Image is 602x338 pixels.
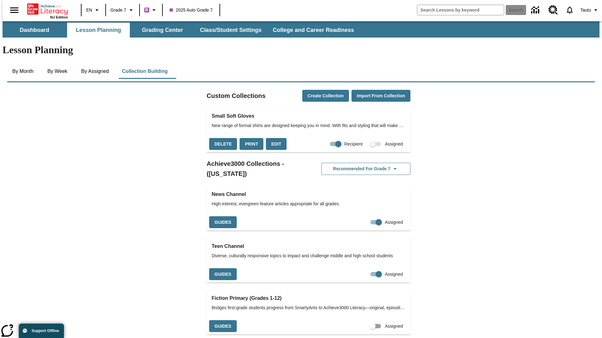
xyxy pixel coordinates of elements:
button: Lesson Planning [67,23,130,38]
h2: Achieve3000 Collections - ([US_STATE]) [207,159,309,179]
span: Assigned [385,219,403,226]
span: Support Offline [32,329,59,333]
h3: News Channel [212,190,405,199]
h3: Fiction Primary (Grades 1-12) [212,294,405,303]
div: Home [27,2,68,19]
span: Assigned [385,141,403,147]
span: 2025 Auto Grade 7 [170,7,213,13]
button: By Month [7,64,39,79]
a: Data Center [527,2,545,19]
button: Grading Center [131,23,194,38]
a: Home [27,3,68,15]
button: Profile/Settings [578,4,602,16]
h2: Custom Collections [207,91,266,101]
button: Guides [209,216,237,228]
h1: Lesson Planning [3,44,599,56]
span: Assigned [385,271,403,278]
button: Guides [209,268,237,280]
span: Grade 7 [110,7,126,13]
span: Recipient [344,141,362,147]
button: Import from Collection [351,90,410,102]
button: Open side menu [5,1,24,19]
span: New range of formal shirts are designed keeping you in mind. With fits and styling that will make... [212,122,405,129]
button: Class/Student Settings [195,23,267,38]
button: College and Career Readiness [268,23,359,38]
button: By Assigned [76,64,114,79]
button: Create Collection [302,90,349,102]
button: Recommended for Grade 7 [321,163,410,175]
button: Guides [209,320,237,332]
button: Edit [266,138,287,150]
span: Tauto [580,7,591,13]
button: Print, will open in a new window [240,138,263,150]
button: Language: EN, Select a language [83,4,103,16]
a: Notifications [562,2,578,18]
span: High-interest, evergreen feature articles appropriate for all grades [212,201,405,207]
span: B [145,6,148,14]
div: SubNavbar [3,23,360,38]
h3: Small Soft Gloves [212,112,405,120]
span: Assigned [385,323,403,330]
button: Support Offline [19,324,64,338]
span: Bridges first-grade students progress from SmartyAnts to Achieve3000 Literacy—original, episodic ... [212,305,405,311]
h3: Teen Channel [212,242,405,251]
button: Dashboard [3,23,66,38]
span: Diverse, culturally responsive topics to impact and challenge middle and high school students [212,253,405,259]
button: Collection Building [117,64,173,79]
div: SubNavbar [3,21,599,38]
input: search field [417,5,504,15]
span: EN [86,7,92,13]
a: Resource Center, Will open in new tab [545,2,562,18]
span: NJ Edition [50,15,68,19]
button: Delete [209,138,237,150]
button: By Week [42,64,73,79]
button: Boost Class color is purple. Change class color [142,4,160,16]
button: Grade: Grade 7, Select a grade [108,4,137,16]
